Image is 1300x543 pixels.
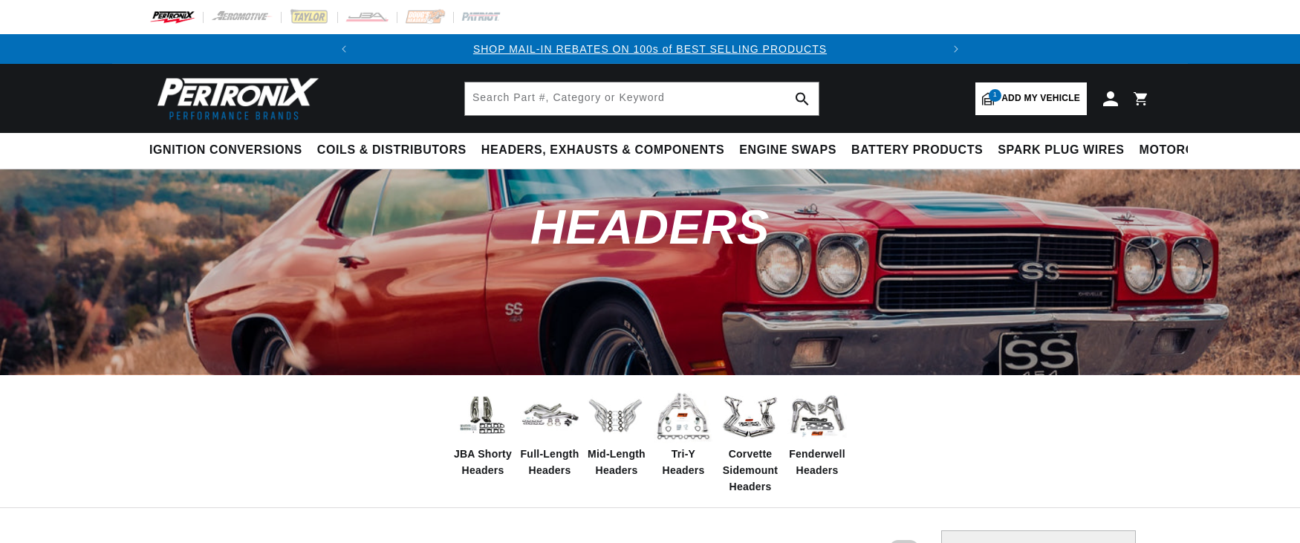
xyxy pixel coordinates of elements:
[520,392,579,439] img: Full-Length Headers
[465,82,819,115] input: Search Part #, Category or Keyword
[359,41,942,57] div: Announcement
[787,386,847,446] img: Fenderwell Headers
[520,386,579,479] a: Full-Length Headers Full-Length Headers
[721,386,780,495] a: Corvette Sidemount Headers Corvette Sidemount Headers
[317,143,467,158] span: Coils & Distributors
[587,386,646,446] img: Mid-Length Headers
[998,143,1124,158] span: Spark Plug Wires
[149,143,302,158] span: Ignition Conversions
[654,446,713,479] span: Tri-Y Headers
[453,446,513,479] span: JBA Shorty Headers
[587,446,646,479] span: Mid-Length Headers
[149,133,310,168] summary: Ignition Conversions
[844,133,990,168] summary: Battery Products
[975,82,1087,115] a: 1Add my vehicle
[473,43,827,55] a: SHOP MAIL-IN REBATES ON 100s of BEST SELLING PRODUCTS
[990,133,1131,168] summary: Spark Plug Wires
[453,386,513,479] a: JBA Shorty Headers JBA Shorty Headers
[721,446,780,495] span: Corvette Sidemount Headers
[654,386,713,446] img: Tri-Y Headers
[654,386,713,479] a: Tri-Y Headers Tri-Y Headers
[732,133,844,168] summary: Engine Swaps
[787,446,847,479] span: Fenderwell Headers
[481,143,724,158] span: Headers, Exhausts & Components
[989,89,1001,102] span: 1
[149,73,320,124] img: Pertronix
[359,41,942,57] div: 1 of 2
[851,143,983,158] span: Battery Products
[112,34,1188,64] slideshow-component: Translation missing: en.sections.announcements.announcement_bar
[1132,133,1235,168] summary: Motorcycle
[739,143,836,158] span: Engine Swaps
[530,200,770,254] span: Headers
[310,133,474,168] summary: Coils & Distributors
[329,34,359,64] button: Translation missing: en.sections.announcements.previous_announcement
[786,82,819,115] button: search button
[721,386,780,446] img: Corvette Sidemount Headers
[587,386,646,479] a: Mid-Length Headers Mid-Length Headers
[520,446,579,479] span: Full-Length Headers
[1001,91,1080,105] span: Add my vehicle
[1140,143,1228,158] span: Motorcycle
[453,391,513,440] img: JBA Shorty Headers
[474,133,732,168] summary: Headers, Exhausts & Components
[787,386,847,479] a: Fenderwell Headers Fenderwell Headers
[941,34,971,64] button: Translation missing: en.sections.announcements.next_announcement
